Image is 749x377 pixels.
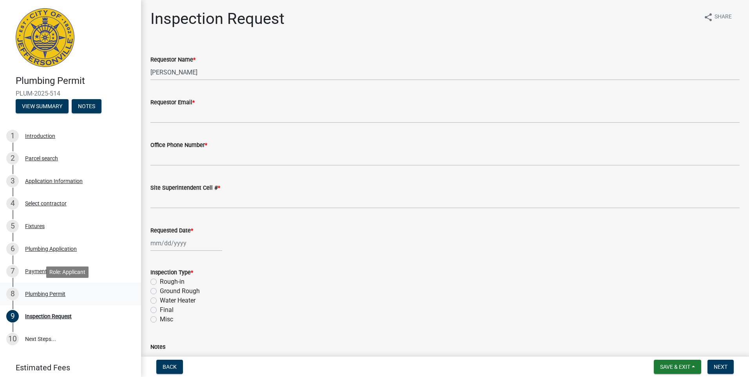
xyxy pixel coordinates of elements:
[150,9,284,28] h1: Inspection Request
[25,156,58,161] div: Parcel search
[150,270,193,275] label: Inspection Type
[6,243,19,255] div: 6
[150,143,207,148] label: Office Phone Number
[160,286,200,296] label: Ground Rough
[654,360,701,374] button: Save & Exit
[160,277,185,286] label: Rough-in
[6,152,19,165] div: 2
[660,364,690,370] span: Save & Exit
[150,100,195,105] label: Requestor Email
[72,99,101,113] button: Notes
[6,265,19,277] div: 7
[6,197,19,210] div: 4
[150,235,222,251] input: mm/dd/yyyy
[6,220,19,232] div: 5
[46,266,89,278] div: Role: Applicant
[156,360,183,374] button: Back
[6,360,128,375] a: Estimated Fees
[160,296,195,305] label: Water Heater
[25,314,72,319] div: Inspection Request
[714,364,727,370] span: Next
[25,178,83,184] div: Application Information
[16,90,125,97] span: PLUM-2025-514
[25,246,77,252] div: Plumbing Application
[16,103,69,110] wm-modal-confirm: Summary
[72,103,101,110] wm-modal-confirm: Notes
[25,133,55,139] div: Introduction
[6,333,19,345] div: 10
[160,315,173,324] label: Misc
[715,13,732,22] span: Share
[25,291,65,297] div: Plumbing Permit
[160,305,174,315] label: Final
[163,364,177,370] span: Back
[16,75,135,87] h4: Plumbing Permit
[150,228,193,234] label: Requested Date
[697,9,738,25] button: shareShare
[6,310,19,323] div: 9
[6,130,19,142] div: 1
[150,57,195,63] label: Requestor Name
[25,268,47,274] div: Payment
[6,288,19,300] div: 8
[25,223,45,229] div: Fixtures
[704,13,713,22] i: share
[150,344,165,350] label: Notes
[150,185,220,191] label: Site Superintendent Cell #
[16,99,69,113] button: View Summary
[16,8,74,67] img: City of Jeffersonville, Indiana
[707,360,734,374] button: Next
[25,201,67,206] div: Select contractor
[6,175,19,187] div: 3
